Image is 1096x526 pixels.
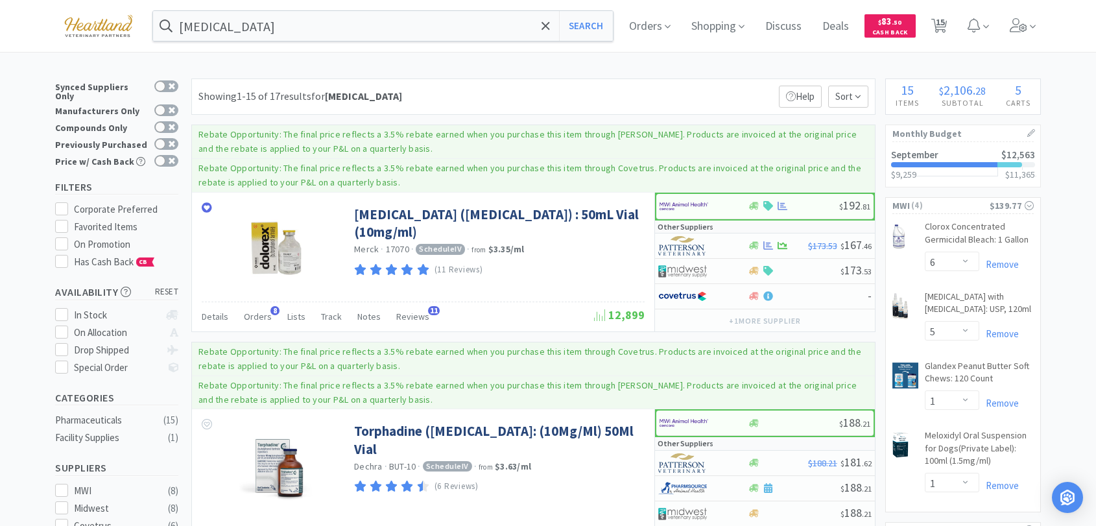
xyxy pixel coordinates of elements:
[435,480,479,494] p: (6 Reviews)
[270,306,280,315] span: 8
[840,480,872,495] span: 188
[55,104,148,115] div: Manufacturers Only
[658,236,707,256] img: f5e969b455434c6296c6d81ef179fa71_3.png
[839,198,870,213] span: 192
[891,150,938,160] h2: September
[925,429,1034,473] a: Meloxidyl Oral Suspension for Dogs(Private Label): 100ml (1.5mg/ml)
[925,360,1034,390] a: Glandex Peanut Butter Soft Chews: 120 Count
[840,455,872,470] span: 181
[55,80,148,101] div: Synced Suppliers Only
[385,460,387,472] span: ·
[910,199,990,212] span: ( 4 )
[840,459,844,468] span: $
[892,125,1034,142] h1: Monthly Budget
[428,306,440,315] span: 11
[559,11,613,41] button: Search
[386,243,409,255] span: 17070
[354,243,379,255] a: Merck
[55,285,178,300] h5: Availability
[925,221,1034,251] a: Clorox Concentrated Germicidal Bleach: 1 Gallon
[939,84,944,97] span: $
[198,162,861,188] p: Rebate Opportunity: The final price reflects a 3.5% rebate earned when you purchase this item thr...
[479,462,493,472] span: from
[287,311,305,322] span: Lists
[74,360,160,376] div: Special Order
[840,241,844,251] span: $
[418,460,420,472] span: ·
[840,263,872,278] span: 173
[435,263,483,277] p: (11 Reviews)
[892,293,908,319] img: 6384d57947d746c3b127185338a4e087_6615.png
[55,180,178,195] h5: Filters
[722,312,807,330] button: +1more supplier
[411,243,414,255] span: ·
[202,311,228,322] span: Details
[495,460,531,472] strong: $3.63 / ml
[354,422,641,458] a: Torphadine ([MEDICAL_DATA]: (10Mg/Ml) 50Ml Vial
[163,412,178,428] div: ( 15 )
[660,197,708,216] img: f6b2451649754179b5b4e0c70c3f7cb0_2.png
[55,155,148,166] div: Price w/ Cash Back
[74,307,160,323] div: In Stock
[488,243,525,255] strong: $3.35 / ml
[474,460,477,472] span: ·
[891,169,916,180] span: $9,259
[862,459,872,468] span: . 62
[1010,169,1035,180] span: 11,365
[55,430,160,446] div: Facility Supplies
[660,413,708,433] img: f6b2451649754179b5b4e0c70c3f7cb0_2.png
[892,198,910,213] span: MWI
[828,86,868,108] span: Sort
[658,221,713,233] p: Other Suppliers
[1001,149,1035,161] span: $12,563
[74,483,154,499] div: MWI
[74,219,179,235] div: Favorited Items
[354,460,383,472] a: Dechra
[74,237,179,252] div: On Promotion
[868,288,872,303] span: -
[840,505,872,520] span: 188
[760,21,807,32] a: Discuss
[840,267,844,276] span: $
[1052,482,1083,513] div: Open Intercom Messenger
[878,15,901,27] span: 83
[381,243,383,255] span: ·
[808,240,837,252] span: $173.53
[864,8,916,43] a: $83.50Cash Back
[839,419,843,429] span: $
[840,237,872,252] span: 167
[74,342,160,358] div: Drop Shipped
[55,138,148,149] div: Previously Purchased
[979,328,1019,340] a: Remove
[416,244,465,254] span: Schedule IV
[311,90,402,102] span: for
[878,18,881,27] span: $
[137,258,150,266] span: CB
[55,390,178,405] h5: Categories
[74,501,154,516] div: Midwest
[1005,170,1035,179] h3: $
[168,430,178,446] div: ( 1 )
[990,198,1034,213] div: $139.77
[862,267,872,276] span: . 53
[74,256,155,268] span: Has Cash Back
[979,479,1019,492] a: Remove
[198,346,861,372] p: Rebate Opportunity: The final price reflects a 3.5% rebate earned when you purchase this item thr...
[944,82,973,98] span: 2,106
[55,412,160,428] div: Pharmaceuticals
[861,419,870,429] span: . 21
[901,82,914,98] span: 15
[862,509,872,519] span: . 21
[926,22,953,34] a: 15
[862,484,872,494] span: . 21
[467,243,470,255] span: ·
[198,128,857,154] p: Rebate Opportunity: The final price reflects a 3.5% rebate earned when you purchase this item thr...
[995,97,1040,109] h4: Carts
[929,84,996,97] div: .
[153,11,613,41] input: Search by item, sku, manufacturer, ingredient, size...
[840,484,844,494] span: $
[233,422,320,507] img: 72b422e0bb1f4eee8db132f6d2818127_384696.jpeg
[872,29,908,38] span: Cash Back
[892,223,905,249] img: 13c1fbdc594640d8888cbf345ab827ee_603485.png
[198,379,857,405] p: Rebate Opportunity: The final price reflects a 3.5% rebate earned when you purchase this item thr...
